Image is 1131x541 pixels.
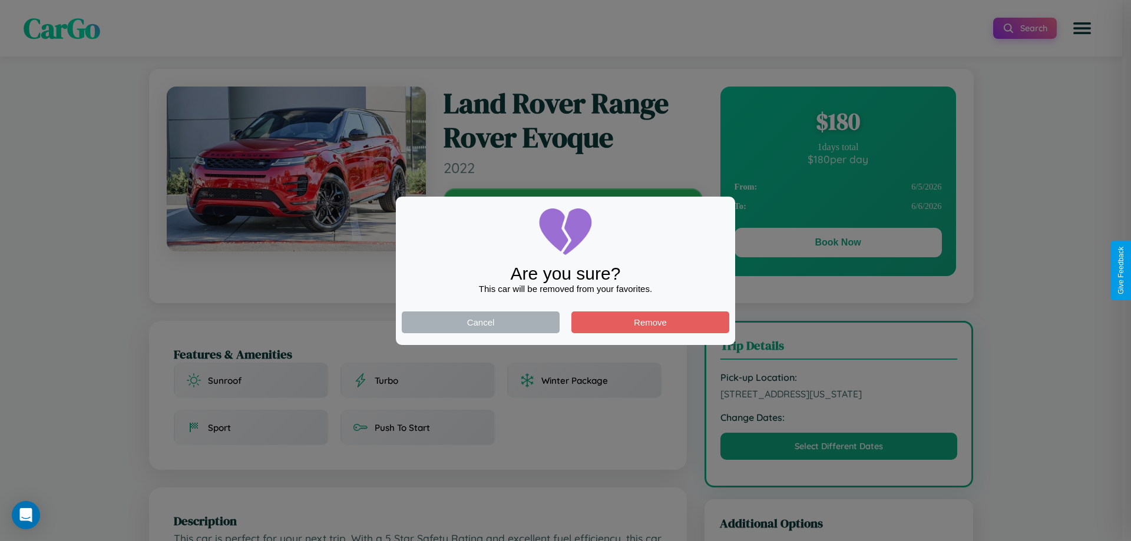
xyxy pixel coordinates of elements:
div: Give Feedback [1117,247,1125,294]
div: Are you sure? [402,264,729,284]
button: Cancel [402,311,560,333]
div: Open Intercom Messenger [12,501,40,529]
div: This car will be removed from your favorites. [402,284,729,294]
img: broken-heart [536,203,595,261]
button: Remove [571,311,729,333]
